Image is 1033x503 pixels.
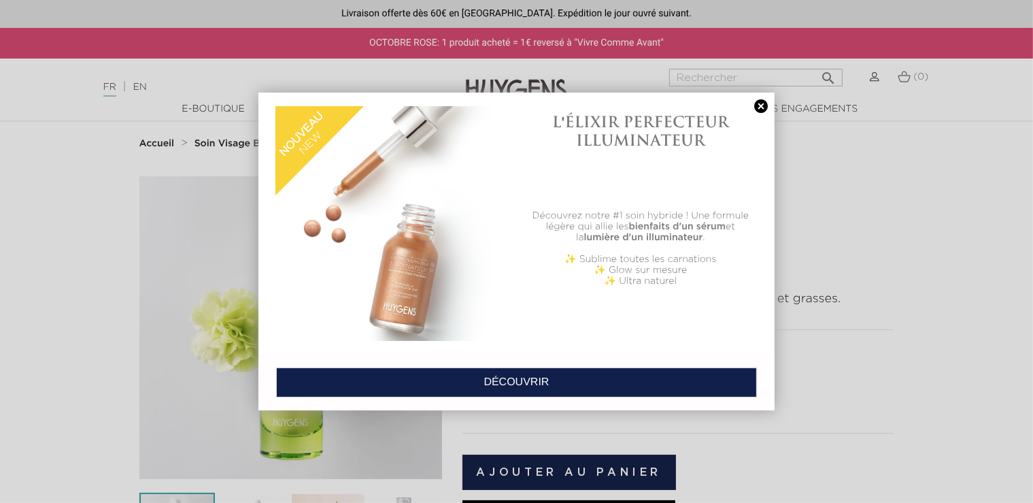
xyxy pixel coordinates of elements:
p: ✨ Ultra naturel [524,276,758,287]
h1: L'ÉLIXIR PERFECTEUR ILLUMINATEUR [524,113,758,149]
p: ✨ Sublime toutes les carnations [524,254,758,265]
p: ✨ Glow sur mesure [524,265,758,276]
b: lumière d'un illuminateur [584,233,703,242]
b: bienfaits d'un sérum [629,222,726,231]
a: DÉCOUVRIR [276,368,758,397]
p: Découvrez notre #1 soin hybride ! Une formule légère qui allie les et la . [524,210,758,243]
